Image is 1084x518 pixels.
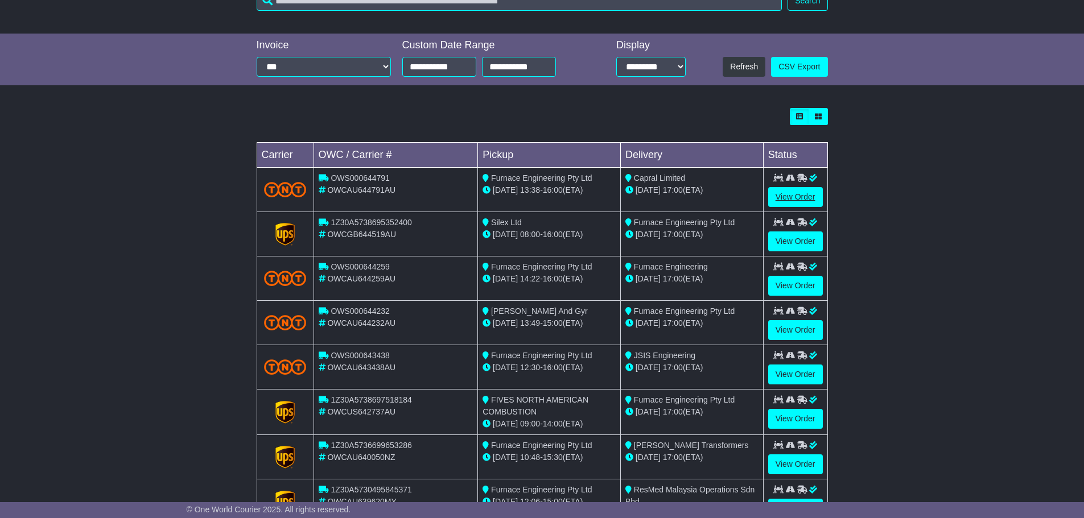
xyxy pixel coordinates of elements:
[543,230,563,239] span: 16:00
[543,318,563,328] span: 15:00
[483,184,616,196] div: - (ETA)
[493,318,518,328] span: [DATE]
[634,395,735,404] span: Furnace Engineering Pty Ltd
[771,57,827,77] a: CSV Export
[636,274,661,283] span: [DATE]
[625,406,759,418] div: (ETA)
[264,271,307,286] img: TNT_Domestic.png
[483,418,616,430] div: - (ETA)
[327,363,395,372] span: OWCAU643438AU
[636,453,661,462] span: [DATE]
[264,315,307,330] img: TNT_Domestic.png
[331,351,390,360] span: OWS000643438
[478,143,621,168] td: Pickup
[493,274,518,283] span: [DATE]
[483,229,616,241] div: - (ETA)
[634,218,735,227] span: Furnace Engineering Pty Ltd
[331,485,411,494] span: 1Z30A5730495845371
[331,441,411,450] span: 1Z30A5736699653286
[768,276,823,296] a: View Order
[636,185,661,194] span: [DATE]
[636,318,661,328] span: [DATE]
[543,497,563,506] span: 15:00
[483,496,616,508] div: - (ETA)
[314,143,478,168] td: OWC / Carrier #
[768,231,823,251] a: View Order
[327,453,395,462] span: OWCAU640050NZ
[663,318,683,328] span: 17:00
[257,39,391,52] div: Invoice
[636,363,661,372] span: [DATE]
[491,485,592,494] span: Furnace Engineering Pty Ltd
[493,419,518,428] span: [DATE]
[264,182,307,197] img: TNT_Domestic.png
[520,497,540,506] span: 12:06
[327,185,395,194] span: OWCAU644791AU
[327,497,396,506] span: OWCAU639620MY
[493,363,518,372] span: [DATE]
[275,491,295,513] img: GetCarrierServiceLogo
[275,223,295,246] img: GetCarrierServiceLogo
[483,395,588,416] span: FIVES NORTH AMERICAN COMBUSTION
[768,409,823,429] a: View Order
[493,453,518,462] span: [DATE]
[520,419,540,428] span: 09:00
[331,218,411,227] span: 1Z30A5738695352400
[636,230,661,239] span: [DATE]
[634,306,735,316] span: Furnace Engineering Pty Ltd
[331,262,390,271] span: OWS000644259
[543,274,563,283] span: 16:00
[625,273,759,285] div: (ETA)
[483,273,616,285] div: - (ETA)
[768,320,823,340] a: View Order
[543,185,563,194] span: 16:00
[625,362,759,374] div: (ETA)
[264,359,307,375] img: TNT_Domestic.png
[331,173,390,183] span: OWS000644791
[491,351,592,360] span: Furnace Engineering Pty Ltd
[520,318,540,328] span: 13:49
[483,317,616,329] div: - (ETA)
[636,407,661,416] span: [DATE]
[634,441,749,450] span: [PERSON_NAME] Transformers
[768,187,823,207] a: View Order
[327,318,395,328] span: OWCAU644232AU
[327,230,396,239] span: OWCGB644519AU
[491,306,588,316] span: [PERSON_NAME] And Gyr
[520,185,540,194] span: 13:38
[491,173,592,183] span: Furnace Engineering Pty Ltd
[768,454,823,474] a: View Order
[625,184,759,196] div: (ETA)
[402,39,585,52] div: Custom Date Range
[327,407,395,416] span: OWCUS642737AU
[491,262,592,271] span: Furnace Engineering Pty Ltd
[520,274,540,283] span: 14:22
[625,317,759,329] div: (ETA)
[331,395,411,404] span: 1Z30A5738697518184
[493,230,518,239] span: [DATE]
[763,143,827,168] td: Status
[327,274,395,283] span: OWCAU644259AU
[520,363,540,372] span: 12:30
[493,497,518,506] span: [DATE]
[663,453,683,462] span: 17:00
[634,173,685,183] span: Capral Limited
[331,306,390,316] span: OWS000644232
[663,407,683,416] span: 17:00
[543,453,563,462] span: 15:30
[663,274,683,283] span: 17:00
[768,364,823,384] a: View Order
[663,363,683,372] span: 17:00
[625,485,755,506] span: ResMed Malaysia Operations Sdn Bhd
[520,230,540,239] span: 08:00
[483,362,616,374] div: - (ETA)
[543,363,563,372] span: 16:00
[257,143,314,168] td: Carrier
[275,401,295,424] img: GetCarrierServiceLogo
[491,218,522,227] span: Silex Ltd
[634,351,695,360] span: JSIS Engineering
[616,39,686,52] div: Display
[493,185,518,194] span: [DATE]
[491,441,592,450] span: Furnace Engineering Pty Ltd
[663,230,683,239] span: 17:00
